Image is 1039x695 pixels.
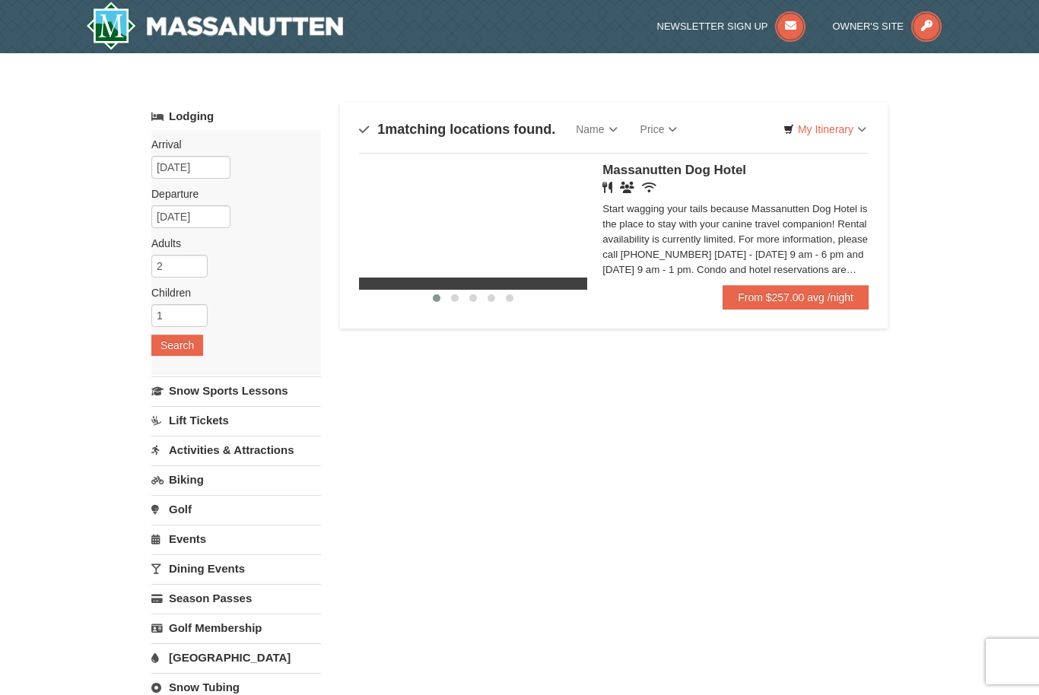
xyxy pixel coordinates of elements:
a: Activities & Attractions [151,436,321,464]
a: Biking [151,465,321,493]
label: Arrival [151,137,310,152]
a: Name [564,114,628,144]
i: Banquet Facilities [620,182,634,193]
a: Golf Membership [151,614,321,642]
a: [GEOGRAPHIC_DATA] [151,643,321,671]
a: Snow Sports Lessons [151,376,321,405]
span: Newsletter Sign Up [657,21,768,32]
span: Massanutten Dog Hotel [602,163,746,177]
a: Events [151,525,321,553]
a: Lodging [151,103,321,130]
button: Search [151,335,203,356]
a: Dining Events [151,554,321,582]
a: Price [629,114,689,144]
a: Lift Tickets [151,406,321,434]
a: From $257.00 avg /night [723,285,869,309]
a: Owner's Site [833,21,942,32]
label: Children [151,285,310,300]
span: Owner's Site [833,21,904,32]
img: Massanutten Resort Logo [86,2,343,50]
i: Wireless Internet (free) [642,182,656,193]
div: Start wagging your tails because Massanutten Dog Hotel is the place to stay with your canine trav... [602,202,869,278]
a: My Itinerary [774,118,876,141]
a: Newsletter Sign Up [657,21,806,32]
label: Departure [151,186,310,202]
a: Massanutten Resort [86,2,343,50]
a: Season Passes [151,584,321,612]
a: Golf [151,495,321,523]
i: Restaurant [602,182,612,193]
label: Adults [151,236,310,251]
